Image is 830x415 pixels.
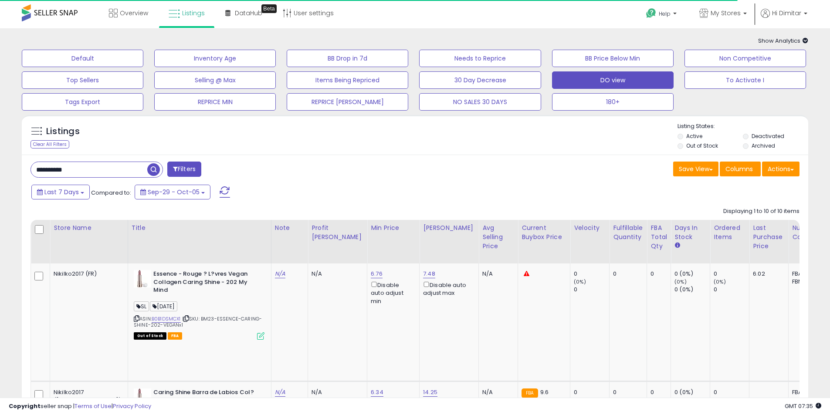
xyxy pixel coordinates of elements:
div: Displaying 1 to 10 of 10 items [723,207,800,216]
i: Get Help [646,8,657,19]
button: Selling @ Max [154,71,276,89]
div: Store Name [54,223,124,233]
small: (0%) [714,278,726,285]
span: Listings [182,9,205,17]
div: FBM: 3 [792,397,821,405]
button: To Activate I [684,71,806,89]
div: 0 [714,270,749,278]
div: 0 [613,270,640,278]
small: (0%) [714,397,726,404]
span: All listings that are currently out of stock and unavailable for purchase on Amazon [134,332,166,340]
small: (0%) [574,397,586,404]
button: 180+ [552,93,674,111]
span: FBA [168,332,183,340]
img: 31ztQZO2kuL._SL40_.jpg [134,388,151,406]
small: Days In Stock. [674,242,680,250]
div: Clear All Filters [30,140,69,148]
a: N/A [275,270,285,278]
small: (0%) [574,278,586,285]
strong: Copyright [9,402,41,410]
h5: Listings [46,125,80,138]
small: (0%) [674,397,687,404]
a: 14.25 [423,388,437,397]
span: Help [659,10,671,17]
b: Caring Shine Barra de Labios Col?geno Vegano - 202 [153,388,259,407]
div: [PERSON_NAME] [423,223,475,233]
div: 0 [574,286,609,294]
span: My Stores [711,9,741,17]
div: 0 [613,388,640,396]
div: ASIN: [134,270,264,339]
div: Avg Selling Price [482,223,514,251]
button: 30 Day Decrease [419,71,541,89]
div: 0 [650,270,664,278]
button: NO SALES 30 DAYS [419,93,541,111]
span: SL [134,301,149,311]
div: N/A [482,270,511,278]
a: Terms of Use [75,402,112,410]
div: 0 [574,388,609,396]
button: Non Competitive [684,50,806,67]
button: Columns [720,162,761,176]
button: Save View [673,162,718,176]
div: Note [275,223,304,233]
button: REPRICE MIN [154,93,276,111]
span: Columns [725,165,753,173]
div: Fulfillable Quantity [613,223,643,242]
a: Privacy Policy [113,402,151,410]
span: Hi Dimitar [772,9,801,17]
div: 0 (0%) [674,388,710,396]
div: Disable auto adjust min [371,280,413,305]
a: N/A [275,388,285,397]
div: FBM: 8 [792,278,821,286]
div: 0 (0%) [674,286,710,294]
button: Last 7 Days [31,185,90,199]
p: Listing States: [678,122,808,131]
button: Inventory Age [154,50,276,67]
button: Sep-29 - Oct-05 [135,185,210,199]
button: REPRICE [PERSON_NAME] [287,93,408,111]
div: seller snap | | [9,402,151,411]
div: Profit [PERSON_NAME] [312,223,363,242]
button: Actions [762,162,800,176]
div: N/A [312,270,360,278]
div: FBA Total Qty [650,223,667,251]
div: Tooltip anchor [261,4,277,13]
button: Tags Export [22,93,143,111]
div: 0 [574,270,609,278]
div: Velocity [574,223,606,233]
button: Items Being Repriced [287,71,408,89]
div: 0 [714,286,749,294]
div: N/A [312,388,360,396]
span: DataHub [235,9,262,17]
div: 0 (0%) [674,270,710,278]
div: Min Price [371,223,416,233]
a: 7.48 [423,270,435,278]
div: Nikilko2017 (FR) [54,270,121,278]
img: 31ztQZO2kuL._SL40_.jpg [134,270,151,287]
div: Ordered Items [714,223,745,242]
label: Deactivated [752,132,784,140]
span: [DATE] [150,301,177,311]
span: | SKU: BM23-ESSENCE-CARING-SHINE-202-VEGANx1 [134,315,262,328]
div: Last Purchase Price [753,223,785,251]
div: Current Buybox Price [522,223,566,242]
div: Disable auto adjust max [423,280,472,297]
a: 6.76 [371,270,383,278]
a: Hi Dimitar [761,9,807,28]
div: Days In Stock [674,223,706,242]
button: Filters [167,162,201,177]
div: FBA: 1 [792,388,821,396]
button: Default [22,50,143,67]
a: Help [639,1,685,28]
div: Num of Comp. [792,223,824,242]
small: FBA [522,388,538,398]
button: Needs to Reprice [419,50,541,67]
button: Top Sellers [22,71,143,89]
span: Overview [120,9,148,17]
div: 0 [650,388,664,396]
label: Out of Stock [686,142,718,149]
div: 6.02 [753,270,782,278]
div: Title [132,223,268,233]
span: Compared to: [91,189,131,197]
